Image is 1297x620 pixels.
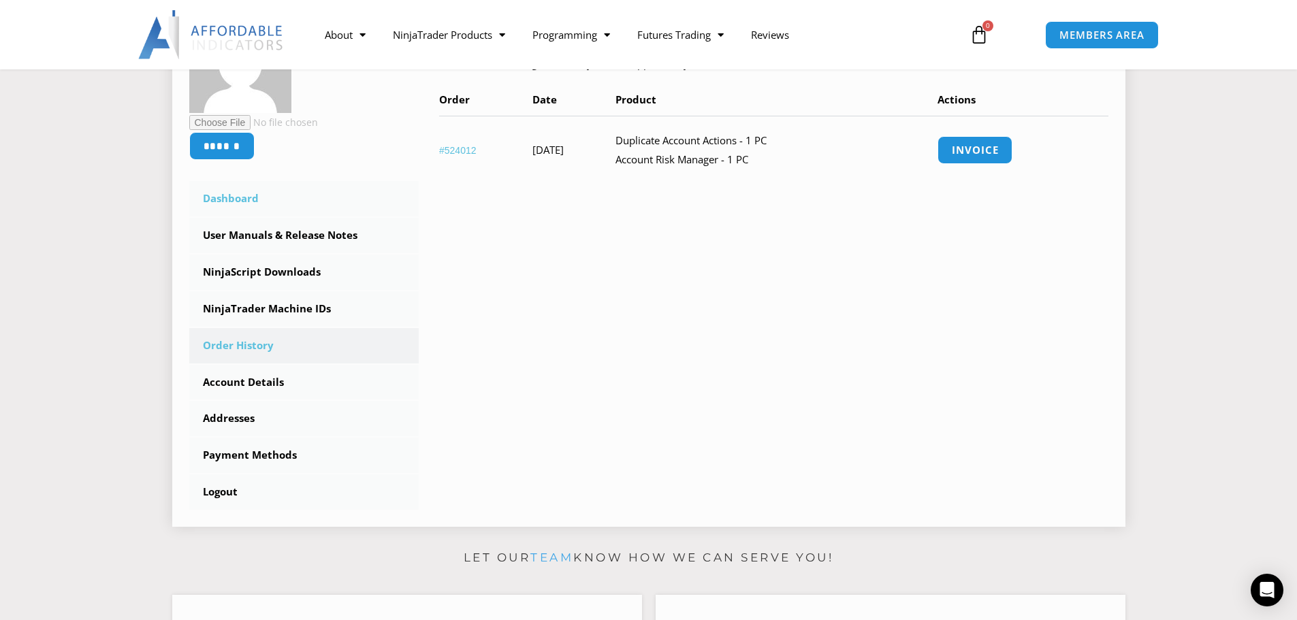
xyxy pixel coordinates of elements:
a: MEMBERS AREA [1045,21,1159,49]
span: Order [439,93,470,106]
span: Actions [938,93,976,106]
a: Logout [189,474,419,510]
nav: Menu [311,19,954,50]
a: About [311,19,379,50]
time: [DATE] [532,143,564,157]
a: Futures Trading [624,19,737,50]
img: LogoAI | Affordable Indicators – NinjaTrader [138,10,285,59]
a: View order number 524012 [439,145,477,156]
a: NinjaTrader Machine IDs [189,291,419,327]
span: Product [615,93,656,106]
a: NinjaTrader Products [379,19,519,50]
a: Account Details [189,365,419,400]
a: NinjaScript Downloads [189,255,419,290]
a: Payment Methods [189,438,419,473]
a: Reviews [737,19,803,50]
a: Programming [519,19,624,50]
td: Duplicate Account Actions - 1 PC Account Risk Manager - 1 PC [615,116,938,184]
a: Invoice order number 524012 [938,136,1012,164]
a: team [530,551,573,564]
p: Let our know how we can serve you! [172,547,1125,569]
div: Open Intercom Messenger [1251,574,1283,606]
nav: Account pages [189,181,419,510]
a: Order History [189,328,419,363]
a: Addresses [189,401,419,436]
a: Dashboard [189,181,419,216]
a: 0 [949,15,1009,54]
span: MEMBERS AREA [1059,30,1144,40]
span: Date [532,93,557,106]
span: 0 [982,20,993,31]
a: User Manuals & Release Notes [189,218,419,253]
